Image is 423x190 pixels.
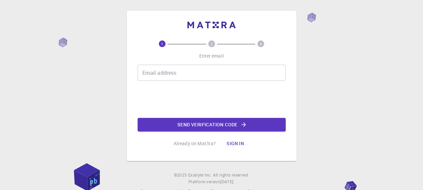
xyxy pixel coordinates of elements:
span: © 2025 [174,172,188,179]
a: Exabyte Inc. [188,172,212,179]
a: [DATE]. [220,179,235,185]
span: [DATE] . [220,179,235,184]
span: All rights reserved. [213,172,249,179]
text: 2 [211,41,213,46]
p: Already on Mat3ra? [174,140,216,147]
span: Platform version [188,179,220,185]
button: Send verification code [138,118,286,131]
iframe: reCAPTCHA [161,86,263,113]
p: Enter email [199,53,224,59]
span: Exabyte Inc. [188,172,212,178]
text: 1 [161,41,163,46]
text: 3 [260,41,262,46]
button: Sign in [221,137,249,150]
